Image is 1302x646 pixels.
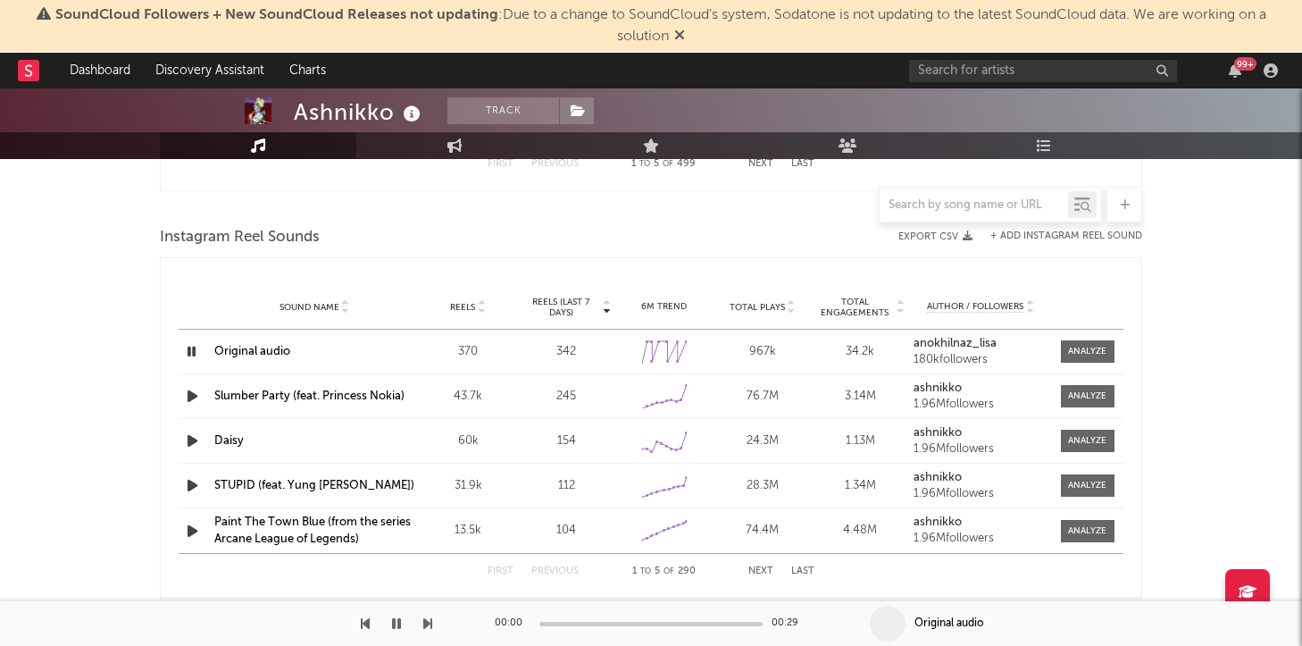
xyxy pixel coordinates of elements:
[423,477,513,495] div: 31.9k
[990,231,1142,241] button: + Add Instagram Reel Sound
[620,300,709,314] div: 6M Trend
[614,561,713,583] div: 1 5 290
[914,516,1047,529] a: ashnikko
[772,613,807,634] div: 00:29
[447,97,559,124] button: Track
[718,477,807,495] div: 28.3M
[143,53,277,88] a: Discovery Assistant
[914,382,1047,395] a: ashnikko
[816,297,895,318] span: Total Engagements
[914,427,962,439] strong: ashnikko
[914,382,962,394] strong: ashnikko
[674,29,685,44] span: Dismiss
[531,159,579,169] button: Previous
[160,227,320,248] span: Instagram Reel Sounds
[972,231,1142,241] div: + Add Instagram Reel Sound
[294,97,425,127] div: Ashnikko
[522,522,611,540] div: 104
[640,567,651,575] span: to
[214,435,244,447] a: Daisy
[914,472,1047,484] a: ashnikko
[214,516,411,546] a: Paint The Town Blue (from the series Arcane League of Legends)
[423,522,513,540] div: 13.5k
[522,477,611,495] div: 112
[914,533,1047,545] div: 1.96M followers
[914,427,1047,440] a: ashnikko
[748,566,773,576] button: Next
[1234,57,1256,71] div: 99 +
[914,338,1047,350] a: anokhilnaz_lisa
[277,53,338,88] a: Charts
[914,338,997,349] strong: anokhilnaz_lisa
[522,388,611,406] div: 245
[816,343,906,361] div: 34.2k
[718,522,807,540] div: 74.4M
[927,301,1023,313] span: Author / Followers
[909,60,1177,82] input: Search for artists
[914,616,983,632] div: Original audio
[495,613,530,634] div: 00:00
[664,567,674,575] span: of
[280,302,339,313] span: Sound Name
[914,443,1047,456] div: 1.96M followers
[914,399,1047,411] div: 1.96M followers
[718,432,807,450] div: 24.3M
[531,566,579,576] button: Previous
[718,388,807,406] div: 76.7M
[423,432,513,450] div: 60k
[214,480,414,491] a: STUPID (feat. Yung [PERSON_NAME])
[522,343,611,361] div: 342
[914,488,1047,500] div: 1.96M followers
[522,297,600,318] span: Reels (last 7 days)
[663,160,673,168] span: of
[914,354,1047,366] div: 180k followers
[1229,63,1241,78] button: 99+
[214,390,405,402] a: Slumber Party (feat. Princess Nokia)
[614,154,713,175] div: 1 5 499
[488,159,513,169] button: First
[730,302,785,313] span: Total Plays
[718,343,807,361] div: 967k
[880,198,1068,213] input: Search by song name or URL
[816,388,906,406] div: 3.14M
[816,477,906,495] div: 1.34M
[791,566,814,576] button: Last
[816,432,906,450] div: 1.13M
[55,8,1266,44] span: : Due to a change to SoundCloud's system, Sodatone is not updating to the latest SoundCloud data....
[57,53,143,88] a: Dashboard
[791,159,814,169] button: Last
[450,302,475,313] span: Reels
[488,566,513,576] button: First
[214,346,290,357] a: Original audio
[748,159,773,169] button: Next
[898,231,972,242] button: Export CSV
[914,472,962,483] strong: ashnikko
[914,516,962,528] strong: ashnikko
[423,388,513,406] div: 43.7k
[816,522,906,540] div: 4.48M
[639,160,650,168] span: to
[423,343,513,361] div: 370
[55,8,498,22] span: SoundCloud Followers + New SoundCloud Releases not updating
[522,432,611,450] div: 154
